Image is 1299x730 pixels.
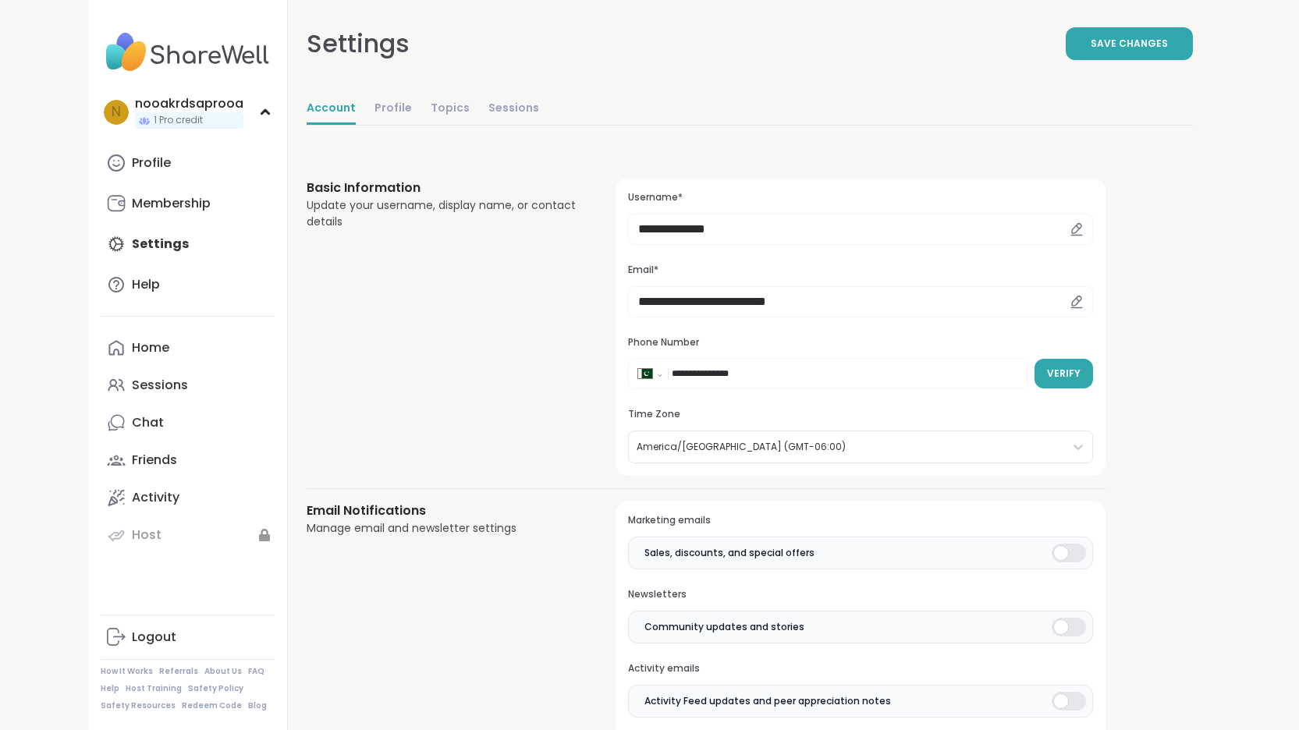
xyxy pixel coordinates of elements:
div: Update your username, display name, or contact details [307,197,579,230]
span: 1 Pro credit [154,114,203,127]
a: Profile [374,94,412,125]
div: Host [132,526,161,544]
img: ShareWell Nav Logo [101,25,275,80]
a: Blog [248,700,267,711]
h3: Username* [628,191,1092,204]
h3: Basic Information [307,179,579,197]
h3: Marketing emails [628,514,1092,527]
a: Help [101,266,275,303]
div: Membership [132,195,211,212]
a: Safety Resources [101,700,176,711]
a: Redeem Code [182,700,242,711]
h3: Email* [628,264,1092,277]
span: Verify [1047,367,1081,381]
a: Membership [101,185,275,222]
a: Chat [101,404,275,441]
div: Help [132,276,160,293]
a: How It Works [101,666,153,677]
h3: Phone Number [628,336,1092,349]
button: Save Changes [1066,27,1193,60]
a: Help [101,683,119,694]
span: Save Changes [1091,37,1168,51]
a: Logout [101,618,275,656]
div: Friends [132,452,177,469]
a: Sessions [101,367,275,404]
div: Home [132,339,169,356]
span: Sales, discounts, and special offers [644,546,815,560]
a: Host Training [126,683,182,694]
span: Activity Feed updates and peer appreciation notes [644,694,891,708]
a: Friends [101,441,275,479]
div: Chat [132,414,164,431]
h3: Time Zone [628,408,1092,421]
span: Community updates and stories [644,620,804,634]
div: Manage email and newsletter settings [307,520,579,537]
a: Home [101,329,275,367]
div: Sessions [132,377,188,394]
div: Settings [307,25,410,62]
h3: Activity emails [628,662,1092,675]
a: Account [307,94,356,125]
button: Verify [1035,359,1093,388]
a: About Us [204,666,242,677]
span: n [112,102,121,122]
a: Referrals [159,666,198,677]
div: nooakrdsaprooa [135,95,243,112]
a: Sessions [488,94,539,125]
h3: Email Notifications [307,501,579,520]
a: Activity [101,479,275,516]
a: FAQ [248,666,264,677]
div: Logout [132,629,176,646]
a: Host [101,516,275,554]
a: Topics [431,94,470,125]
a: Safety Policy [188,683,243,694]
a: Profile [101,144,275,182]
div: Activity [132,489,179,506]
div: Profile [132,154,171,172]
h3: Newsletters [628,588,1092,601]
